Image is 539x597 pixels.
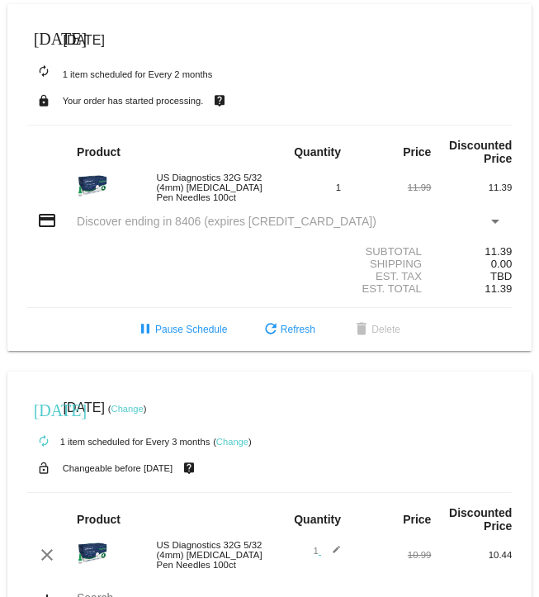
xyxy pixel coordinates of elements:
[491,258,513,270] span: 0.00
[149,540,270,570] div: US Diagnostics 32G 5/32 (4mm) [MEDICAL_DATA] Pen Needles 100ct
[248,315,329,344] button: Refresh
[261,324,315,335] span: Refresh
[294,145,341,159] strong: Quantity
[313,546,341,556] span: 1
[34,399,54,419] mat-icon: [DATE]
[350,550,431,560] div: 10.99
[34,27,54,47] mat-icon: [DATE]
[122,315,240,344] button: Pause Schedule
[77,215,376,228] span: Discover ending in 8406 (expires [CREDIT_CARD_DATA])
[403,513,431,526] strong: Price
[338,315,414,344] button: Delete
[135,320,155,340] mat-icon: pause
[37,545,57,565] mat-icon: clear
[135,324,227,335] span: Pause Schedule
[210,90,229,111] mat-icon: live_help
[321,545,341,565] mat-icon: edit
[111,404,144,414] a: Change
[449,506,512,533] strong: Discounted Price
[431,182,512,192] div: 11.39
[490,270,512,282] span: TBD
[64,400,105,415] span: [DATE]
[108,404,147,414] small: ( )
[352,320,371,340] mat-icon: delete
[294,513,341,526] strong: Quantity
[350,182,431,192] div: 11.99
[336,182,341,192] span: 1
[179,457,199,479] mat-icon: live_help
[261,320,281,340] mat-icon: refresh
[269,245,431,258] div: Subtotal
[37,211,57,230] mat-icon: credit_card
[431,550,512,560] div: 10.44
[34,90,54,111] mat-icon: lock
[269,258,431,270] div: Shipping
[77,215,503,228] mat-select: Payment Method
[63,463,173,473] small: Changeable before [DATE]
[34,432,54,452] mat-icon: autorenew
[449,139,512,165] strong: Discounted Price
[352,324,400,335] span: Delete
[77,537,110,572] img: pen.png
[216,437,248,447] a: Change
[403,145,431,159] strong: Price
[269,270,431,282] div: Est. Tax
[431,245,512,258] div: 11.39
[34,457,54,479] mat-icon: lock_open
[27,437,210,447] small: 1 item scheduled for Every 3 months
[149,173,270,202] div: US Diagnostics 32G 5/32 (4mm) [MEDICAL_DATA] Pen Needles 100ct
[485,282,512,295] span: 11.39
[27,69,213,79] small: 1 item scheduled for Every 2 months
[34,62,54,82] mat-icon: autorenew
[213,437,252,447] small: ( )
[77,145,121,159] strong: Product
[77,513,121,526] strong: Product
[269,282,431,295] div: Est. Total
[63,96,204,106] small: Your order has started processing.
[77,169,110,205] img: pen.png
